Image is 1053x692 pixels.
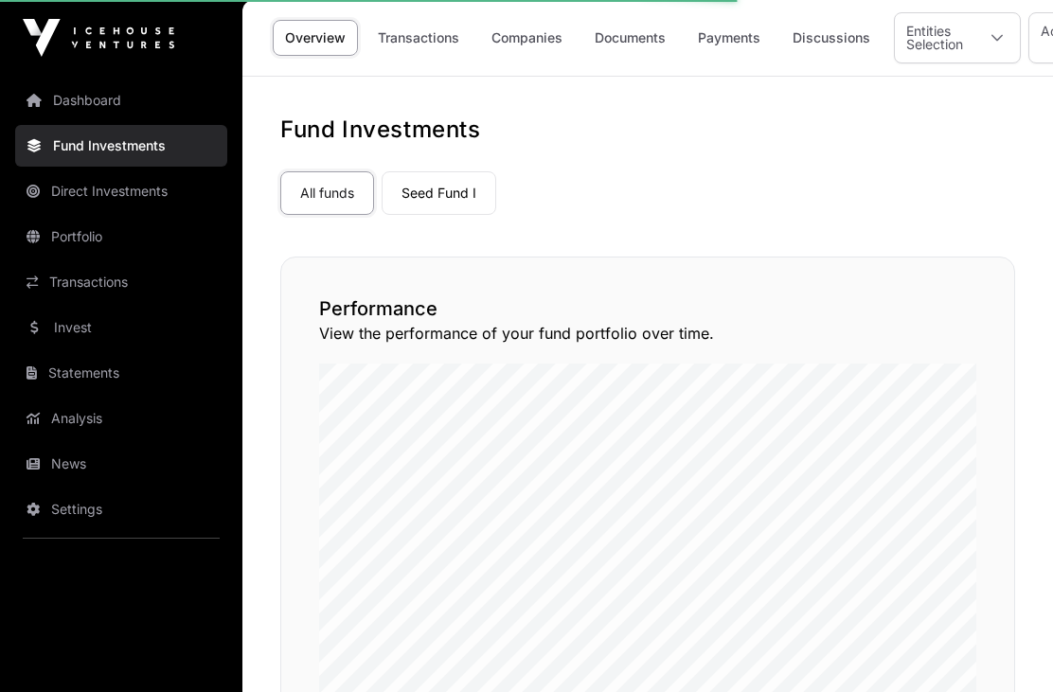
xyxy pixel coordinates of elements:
div: Entities Selection [895,13,974,62]
a: All funds [280,171,374,215]
a: Settings [15,488,227,530]
a: Transactions [15,261,227,303]
a: Analysis [15,398,227,439]
a: Dashboard [15,80,227,121]
a: Statements [15,352,227,394]
a: News [15,443,227,485]
a: Direct Investments [15,170,227,212]
p: View the performance of your fund portfolio over time. [319,322,976,345]
a: Overview [273,20,358,56]
a: Portfolio [15,216,227,257]
img: Icehouse Ventures Logo [23,19,174,57]
a: Seed Fund I [382,171,496,215]
a: Invest [15,307,227,348]
a: Companies [479,20,575,56]
a: Fund Investments [15,125,227,167]
a: Transactions [366,20,472,56]
iframe: Chat Widget [958,601,1053,692]
a: Discussions [780,20,883,56]
a: Documents [582,20,678,56]
h1: Fund Investments [280,115,1015,145]
h2: Performance [319,295,976,322]
a: Payments [686,20,773,56]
